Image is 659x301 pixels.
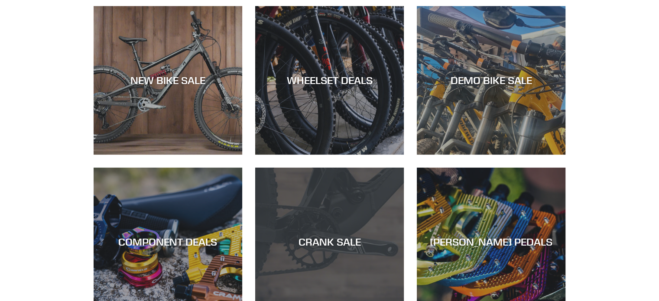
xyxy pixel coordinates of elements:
a: DEMO BIKE SALE [417,6,565,155]
div: [PERSON_NAME] PEDALS [417,236,565,248]
div: CRANK SALE [255,236,404,248]
div: WHEELSET DEALS [255,74,404,87]
div: NEW BIKE SALE [94,74,242,87]
a: WHEELSET DEALS [255,6,404,155]
div: COMPONENT DEALS [94,236,242,248]
a: NEW BIKE SALE [94,6,242,155]
div: DEMO BIKE SALE [417,74,565,87]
